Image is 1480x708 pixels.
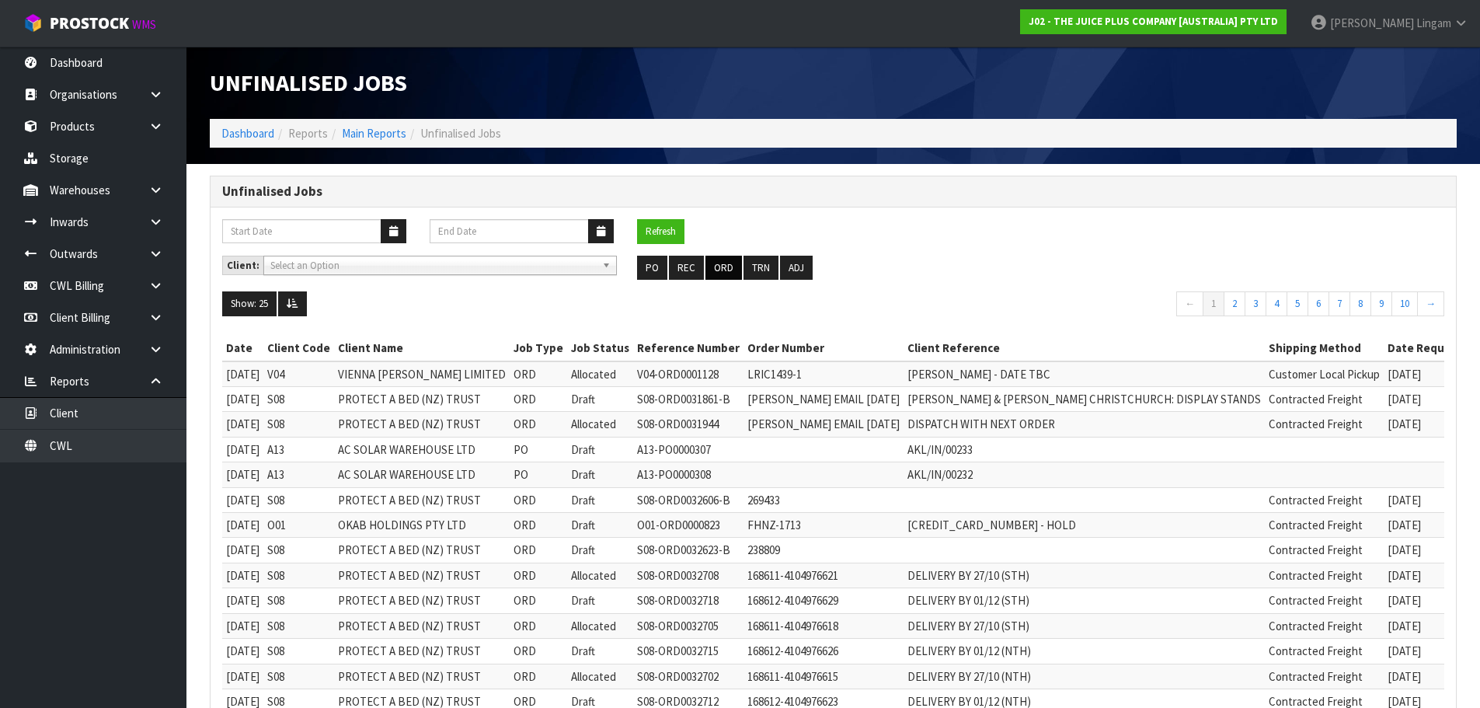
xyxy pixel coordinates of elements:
span: Draft [571,392,595,406]
td: S08 [263,563,334,588]
td: [DATE] [1384,639,1470,664]
td: S08-ORD0032705 [633,613,743,638]
td: Contracted Freight [1265,538,1384,563]
td: OKAB HOLDINGS PTY LTD [334,513,510,538]
td: A13 [263,462,334,487]
td: AKL/IN/00232 [904,462,1265,487]
td: DISPATCH WITH NEXT ORDER [904,412,1265,437]
td: Contracted Freight [1265,487,1384,512]
td: Contracted Freight [1265,613,1384,638]
td: Customer Local Pickup [1265,361,1384,387]
td: S08-ORD0032708 [633,563,743,588]
td: 238809 [743,538,904,563]
td: S08-ORD0032702 [633,664,743,689]
td: O01 [263,513,334,538]
td: S08 [263,613,334,638]
td: [DATE] [222,437,263,462]
th: Shipping Method [1265,336,1384,361]
td: ORD [510,513,567,538]
td: ORD [510,563,567,588]
td: ORD [510,386,567,411]
a: 4 [1266,291,1287,316]
th: Reference Number [633,336,743,361]
td: S08 [263,588,334,613]
td: [DATE] [222,462,263,487]
td: S08-ORD0032718 [633,588,743,613]
a: 1 [1203,291,1224,316]
td: Contracted Freight [1265,588,1384,613]
td: FHNZ-1713 [743,513,904,538]
td: Contracted Freight [1265,386,1384,411]
th: Client Name [334,336,510,361]
span: Draft [571,467,595,482]
td: [DATE] [1384,588,1470,613]
th: Order Number [743,336,904,361]
th: Job Status [567,336,633,361]
td: ORD [510,487,567,512]
span: [PERSON_NAME] [1330,16,1414,30]
td: 168612-4104976629 [743,588,904,613]
a: J02 - THE JUICE PLUS COMPANY [AUSTRALIA] PTY LTD [1020,9,1287,34]
td: [DATE] [222,664,263,689]
td: DELIVERY BY 01/12 (NTH) [904,639,1265,664]
td: [PERSON_NAME] - DATE TBC [904,361,1265,387]
td: PROTECT A BED (NZ) TRUST [334,386,510,411]
td: Contracted Freight [1265,563,1384,588]
td: [DATE] [1384,613,1470,638]
td: [DATE] [222,563,263,588]
td: PROTECT A BED (NZ) TRUST [334,538,510,563]
nav: Page navigation [845,291,1445,320]
td: A13-PO0000307 [633,437,743,462]
a: → [1417,291,1444,316]
input: Start Date [222,219,381,243]
span: Allocated [571,619,616,633]
td: ORD [510,613,567,638]
button: PO [637,256,667,281]
span: Unfinalised Jobs [210,68,407,97]
td: DELIVERY BY 27/10 (STH) [904,613,1265,638]
a: 5 [1287,291,1308,316]
strong: Client: [227,259,259,272]
td: [DATE] [222,639,263,664]
td: [DATE] [1384,664,1470,689]
td: AC SOLAR WAREHOUSE LTD [334,437,510,462]
td: [DATE] [222,538,263,563]
td: AKL/IN/00233 [904,437,1265,462]
button: TRN [743,256,778,281]
td: [PERSON_NAME] EMAIL [DATE] [743,412,904,437]
span: Select an Option [270,256,596,275]
td: PROTECT A BED (NZ) TRUST [334,412,510,437]
td: [DATE] [222,386,263,411]
img: cube-alt.png [23,13,43,33]
td: [DATE] [222,613,263,638]
span: Draft [571,518,595,532]
strong: J02 - THE JUICE PLUS COMPANY [AUSTRALIA] PTY LTD [1029,15,1278,28]
span: Allocated [571,568,616,583]
td: PROTECT A BED (NZ) TRUST [334,588,510,613]
td: PROTECT A BED (NZ) TRUST [334,639,510,664]
td: S08 [263,386,334,411]
td: [PERSON_NAME] & [PERSON_NAME] CHRISTCHURCH: DISPLAY STANDS [904,386,1265,411]
td: S08-ORD0032623-B [633,538,743,563]
span: Lingam [1416,16,1451,30]
td: S08 [263,538,334,563]
th: Client Reference [904,336,1265,361]
td: V04-ORD0001128 [633,361,743,387]
td: [DATE] [222,412,263,437]
td: ORD [510,664,567,689]
span: Draft [571,493,595,507]
span: Reports [288,126,328,141]
button: REC [669,256,704,281]
span: Draft [571,643,595,658]
button: Show: 25 [222,291,277,316]
a: Main Reports [342,126,406,141]
button: ADJ [780,256,813,281]
span: ProStock [50,13,129,33]
a: ← [1176,291,1203,316]
td: S08 [263,412,334,437]
a: Dashboard [221,126,274,141]
a: 10 [1391,291,1418,316]
span: Allocated [571,367,616,382]
td: S08-ORD0031944 [633,412,743,437]
td: [DATE] [222,513,263,538]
